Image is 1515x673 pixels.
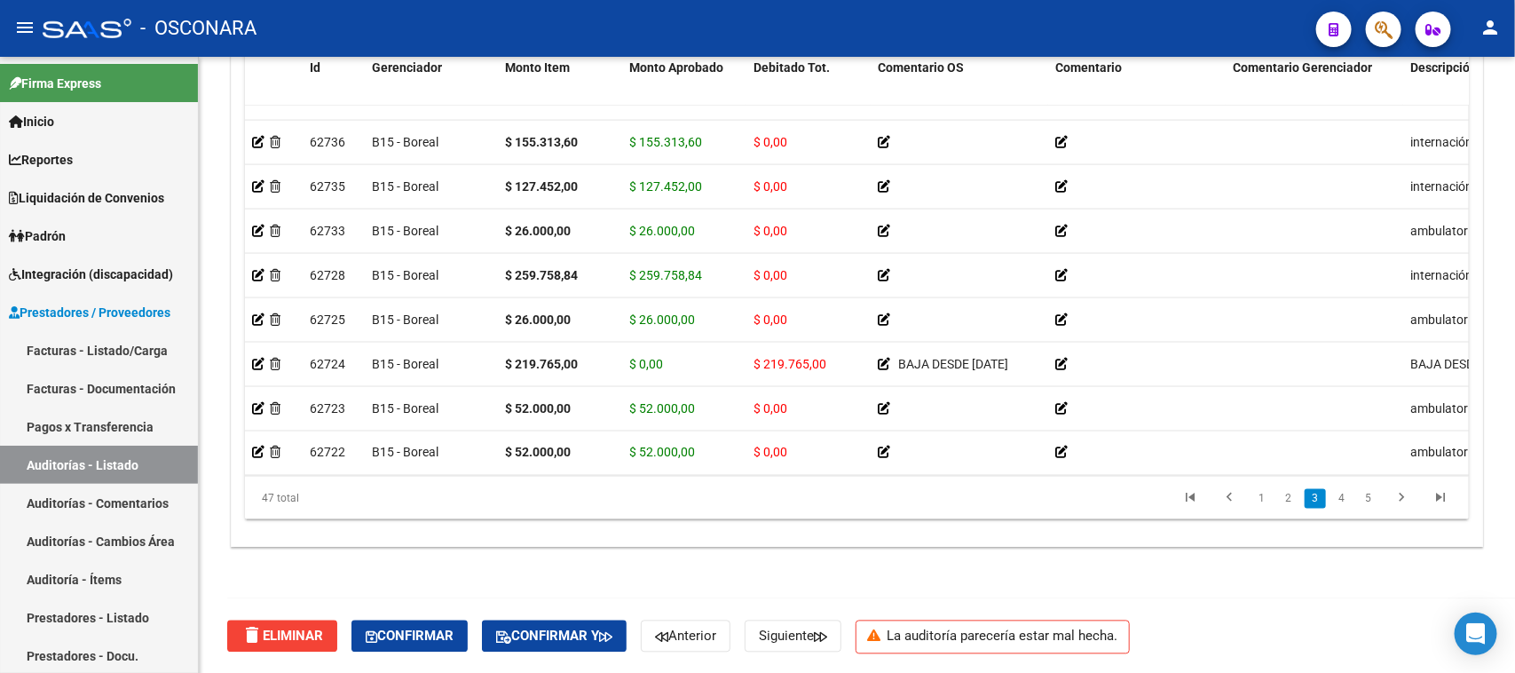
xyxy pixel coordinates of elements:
span: B15 - Boreal [372,357,438,371]
p: La auditoría parecería estar mal hecha. [856,621,1130,654]
span: Confirmar y [496,629,612,645]
span: Eliminar [241,629,323,645]
li: page 3 [1302,484,1329,514]
span: Liquidación de Convenios [9,188,164,208]
mat-icon: delete [241,625,263,646]
span: Id [310,60,320,75]
span: 62724 [310,357,345,371]
button: Confirmar [351,621,468,653]
span: Comentario Gerenciador [1233,60,1372,75]
li: page 5 [1355,484,1382,514]
span: Monto Item [505,60,570,75]
span: Inicio [9,112,54,131]
span: $ 52.000,00 [629,401,695,416]
span: B15 - Boreal [372,313,438,327]
span: ambulatorio [1410,224,1478,238]
a: 1 [1251,489,1273,509]
span: $ 0,00 [754,135,787,149]
span: $ 0,00 [754,401,787,416]
span: Integración (discapacidad) [9,265,173,284]
datatable-header-cell: Monto Item [498,49,622,127]
span: B15 - Boreal [372,446,438,460]
datatable-header-cell: Monto Aprobado [622,49,746,127]
li: page 1 [1249,484,1275,514]
span: B15 - Boreal [372,401,438,416]
span: BAJA DESDE [DATE] [898,357,1008,371]
span: Prestadores / Proveedores [9,303,170,322]
button: Confirmar y [482,621,627,653]
a: 2 [1278,489,1299,509]
span: 62733 [310,224,345,238]
span: ambulatorio [1410,313,1478,327]
a: go to last page [1424,489,1457,509]
datatable-header-cell: Debitado Tot. [746,49,871,127]
button: Siguiente [745,621,841,653]
datatable-header-cell: Comentario Gerenciador [1226,49,1403,127]
span: Comentario OS [878,60,964,75]
strong: $ 259.758,84 [505,268,578,282]
div: Open Intercom Messenger [1455,613,1497,655]
span: $ 52.000,00 [629,446,695,460]
span: 62736 [310,135,345,149]
a: 4 [1331,489,1353,509]
span: $ 26.000,00 [629,313,695,327]
div: 47 total [245,477,486,521]
span: Reportes [9,150,73,170]
span: Comentario [1055,60,1122,75]
span: internación [1410,179,1472,194]
span: $ 155.313,60 [629,135,702,149]
span: Descripción [1410,60,1477,75]
span: ambulatorio [1410,446,1478,460]
span: - OSCONARA [140,9,256,48]
span: B15 - Boreal [372,179,438,194]
span: 62735 [310,179,345,194]
span: $ 0,00 [754,179,787,194]
strong: $ 26.000,00 [505,224,571,238]
strong: $ 155.313,60 [505,135,578,149]
a: go to next page [1385,489,1418,509]
span: Gerenciador [372,60,442,75]
span: internación [1410,135,1472,149]
span: $ 0,00 [754,268,787,282]
datatable-header-cell: Comentario [1048,49,1226,127]
span: $ 26.000,00 [629,224,695,238]
span: ambulatorio [1410,401,1478,416]
span: B15 - Boreal [372,268,438,282]
span: Siguiente [759,629,827,645]
span: $ 0,00 [754,313,787,327]
span: $ 127.452,00 [629,179,702,194]
datatable-header-cell: Comentario OS [871,49,1048,127]
span: Debitado Tot. [754,60,830,75]
span: B15 - Boreal [372,135,438,149]
span: Anterior [655,629,716,645]
span: 62728 [310,268,345,282]
li: page 4 [1329,484,1355,514]
datatable-header-cell: Id [303,49,365,127]
a: 5 [1358,489,1379,509]
span: $ 259.758,84 [629,268,702,282]
strong: $ 26.000,00 [505,313,571,327]
strong: $ 127.452,00 [505,179,578,194]
li: page 2 [1275,484,1302,514]
span: Firma Express [9,74,101,93]
span: internación [1410,268,1472,282]
button: Anterior [641,621,730,653]
strong: $ 52.000,00 [505,401,571,416]
mat-icon: person [1479,17,1501,38]
span: Padrón [9,226,66,246]
strong: $ 219.765,00 [505,357,578,371]
span: $ 219.765,00 [754,357,826,371]
span: 62723 [310,401,345,416]
datatable-header-cell: Gerenciador [365,49,498,127]
span: Monto Aprobado [629,60,723,75]
span: $ 0,00 [754,446,787,460]
a: 3 [1305,489,1326,509]
span: $ 0,00 [629,357,663,371]
span: B15 - Boreal [372,224,438,238]
strong: $ 52.000,00 [505,446,571,460]
span: 62722 [310,446,345,460]
span: Confirmar [366,629,454,645]
span: 62725 [310,313,345,327]
mat-icon: menu [14,17,36,38]
span: $ 0,00 [754,224,787,238]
